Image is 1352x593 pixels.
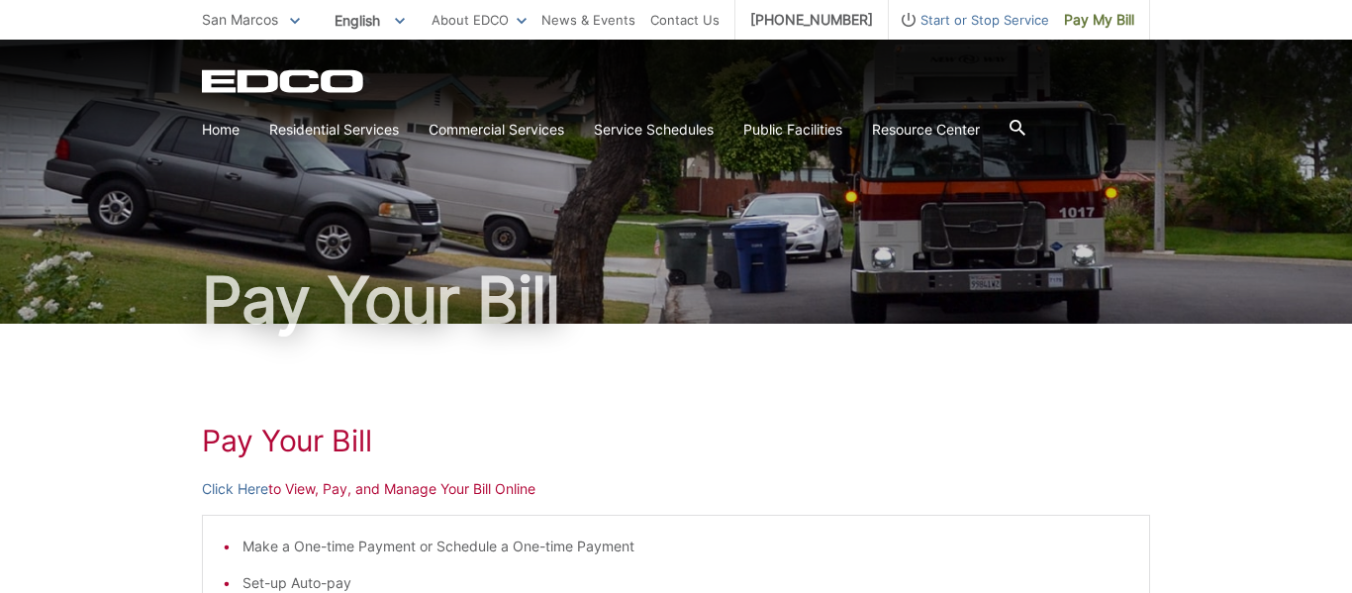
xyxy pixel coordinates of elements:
[202,11,278,28] span: San Marcos
[202,268,1150,332] h1: Pay Your Bill
[202,69,366,93] a: EDCD logo. Return to the homepage.
[432,9,527,31] a: About EDCO
[429,119,564,141] a: Commercial Services
[743,119,842,141] a: Public Facilities
[242,536,1129,557] li: Make a One-time Payment or Schedule a One-time Payment
[594,119,714,141] a: Service Schedules
[320,4,420,37] span: English
[202,478,268,500] a: Click Here
[872,119,980,141] a: Resource Center
[269,119,399,141] a: Residential Services
[202,478,1150,500] p: to View, Pay, and Manage Your Bill Online
[202,119,240,141] a: Home
[1064,9,1134,31] span: Pay My Bill
[202,423,1150,458] h1: Pay Your Bill
[650,9,720,31] a: Contact Us
[541,9,635,31] a: News & Events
